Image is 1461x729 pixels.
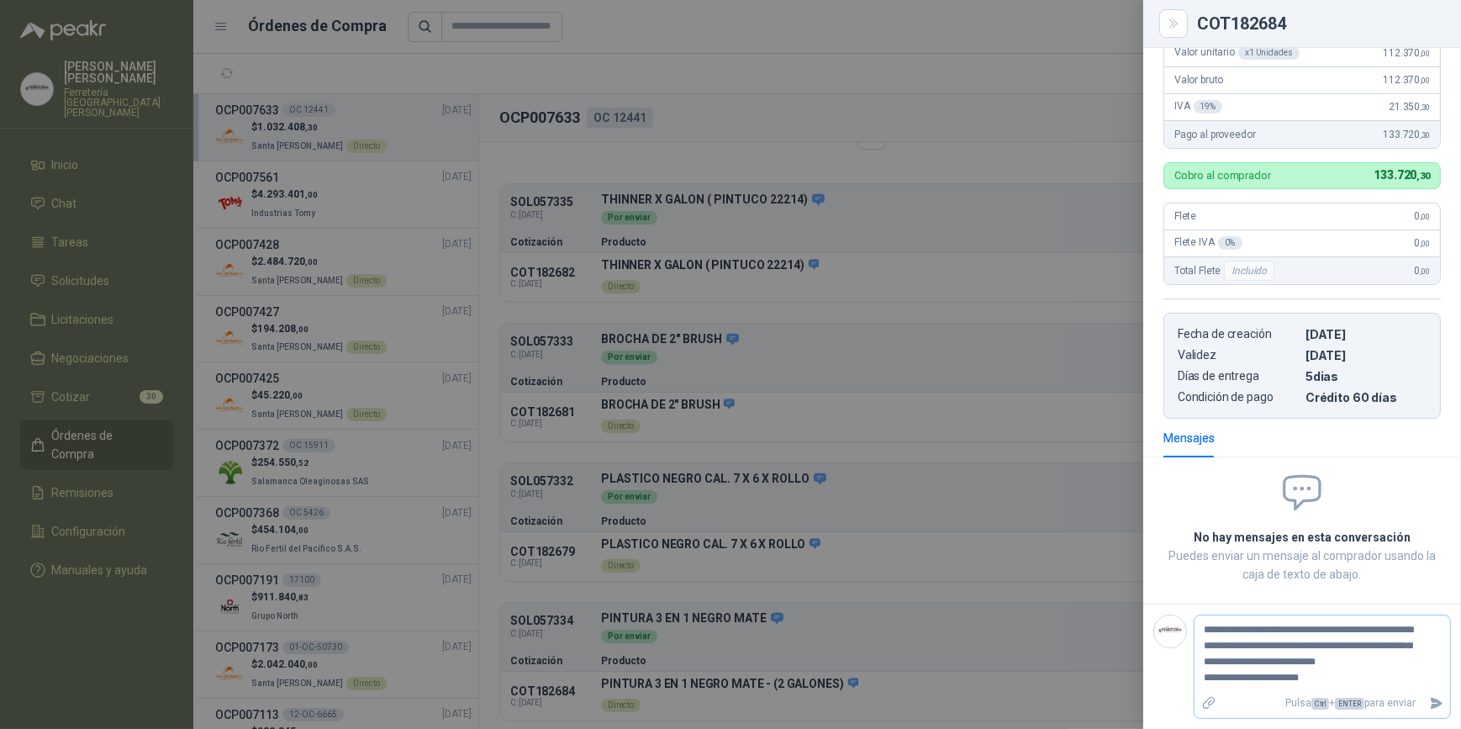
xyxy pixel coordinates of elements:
span: ENTER [1335,698,1364,710]
label: Adjuntar archivos [1195,689,1223,718]
p: [DATE] [1305,327,1427,341]
h2: No hay mensajes en esta conversación [1163,528,1441,547]
span: ,00 [1420,212,1430,221]
p: Pulsa + para enviar [1223,689,1423,718]
button: Enviar [1422,689,1450,718]
span: ,00 [1420,76,1430,85]
p: Validez [1178,348,1299,362]
span: ,30 [1416,171,1430,182]
span: Valor unitario [1174,46,1300,60]
p: Días de entrega [1178,369,1299,383]
button: Close [1163,13,1184,34]
div: 19 % [1194,100,1223,114]
div: Incluido [1224,261,1274,281]
span: Ctrl [1311,698,1329,710]
span: Pago al proveedor [1174,129,1256,140]
p: [DATE] [1305,348,1427,362]
div: COT182684 [1197,15,1441,32]
p: Condición de pago [1178,390,1299,404]
p: Fecha de creación [1178,327,1299,341]
img: Company Logo [1154,615,1186,647]
span: Flete IVA [1174,236,1242,250]
p: Cobro al comprador [1174,170,1271,181]
span: 112.370 [1383,74,1430,86]
span: ,00 [1420,239,1430,248]
span: 133.720 [1383,129,1430,140]
span: Flete [1174,210,1196,222]
div: Mensajes [1163,429,1215,447]
span: ,30 [1420,103,1430,112]
span: Total Flete [1174,261,1278,281]
p: 5 dias [1305,369,1427,383]
span: ,00 [1420,49,1430,58]
span: 0 [1415,210,1430,222]
p: Crédito 60 días [1305,390,1427,404]
span: 133.720 [1374,168,1430,182]
span: 0 [1415,265,1430,277]
span: ,00 [1420,267,1430,276]
span: IVA [1174,100,1222,114]
span: ,30 [1420,130,1430,140]
span: Valor bruto [1174,74,1223,86]
div: x 1 Unidades [1238,46,1300,60]
span: 0 [1415,237,1430,249]
p: Puedes enviar un mensaje al comprador usando la caja de texto de abajo. [1163,547,1441,584]
span: 21.350 [1389,101,1430,113]
div: 0 % [1218,236,1242,250]
span: 112.370 [1383,47,1430,59]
